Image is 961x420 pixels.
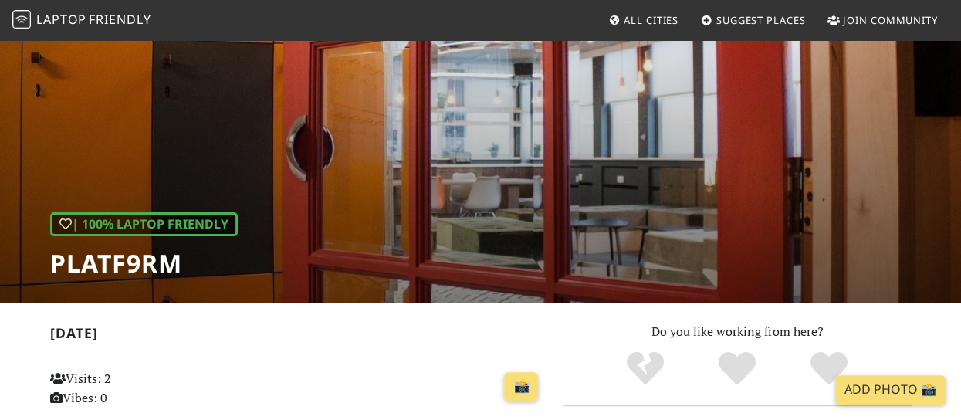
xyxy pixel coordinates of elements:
[600,350,692,388] div: No
[835,375,946,405] a: Add Photo 📸
[716,13,806,27] span: Suggest Places
[50,369,203,408] p: Visits: 2 Vibes: 0
[695,6,812,34] a: Suggest Places
[50,249,238,278] h1: PLATF9RM
[50,325,545,347] h2: [DATE]
[50,212,238,237] div: | 100% Laptop Friendly
[12,10,31,29] img: LaptopFriendly
[12,7,151,34] a: LaptopFriendly LaptopFriendly
[821,6,944,34] a: Join Community
[504,372,538,401] a: 📸
[843,13,938,27] span: Join Community
[36,11,86,28] span: Laptop
[624,13,678,27] span: All Cities
[783,350,875,388] div: Definitely!
[692,350,783,388] div: Yes
[602,6,685,34] a: All Cities
[89,11,151,28] span: Friendly
[563,322,912,342] p: Do you like working from here?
